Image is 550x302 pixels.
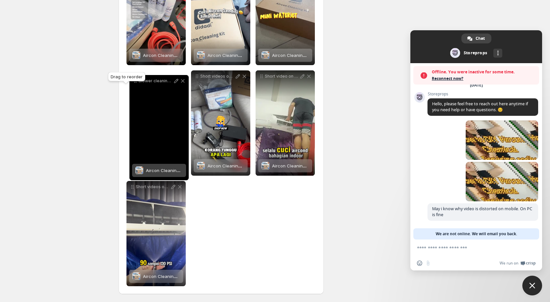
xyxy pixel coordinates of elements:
div: Short videos on Customers DIYAircon Cleaning kit setAircon Cleaning kit set [191,70,250,176]
textarea: Compose your message... [417,245,521,251]
div: More channels [493,49,502,58]
span: Insert an emoji [417,261,422,266]
p: Short videos on Customers DIY [200,74,234,79]
div: Close chat [522,276,542,295]
span: May i know why video is distorted on mobile. On PC is fine [432,206,532,217]
img: Aircon Cleaning kit set [132,51,140,59]
span: Aircon Cleaning kit set [207,53,254,58]
span: Offline. You were inactive for some time. [432,69,536,75]
div: Chat [461,34,491,43]
p: Blower cleaning video [139,78,173,84]
div: Short videos on Customers DIYAircon Cleaning kit setAircon Cleaning kit set [126,181,186,286]
img: Aircon Cleaning kit set [197,162,205,170]
div: Short video on Customer doing DIYAircon Cleaning kit setAircon Cleaning kit set [256,70,315,176]
span: Aircon Cleaning kit set [143,274,190,279]
span: Aircon Cleaning kit set [143,53,190,58]
img: Aircon Cleaning kit set [261,162,269,170]
span: Storeprops [427,92,538,96]
span: We are not online. We will email you back. [436,228,517,239]
a: We run onCrisp [500,261,536,266]
span: Aircon Cleaning kit set [272,53,319,58]
div: [DATE] [470,83,483,87]
img: Aircon Cleaning kit set [261,51,269,59]
span: Crisp [526,261,536,266]
p: Short videos on Customers DIY [136,184,170,189]
span: Reconnect now? [432,75,536,82]
span: Aircon Cleaning kit set [272,163,319,168]
span: Chat [476,34,485,43]
img: Aircon Cleaning kit set [197,51,205,59]
span: We run on [500,261,518,266]
span: Aircon Cleaning kit set [146,168,193,173]
span: Hello, please feel free to reach out here anytime if you need help or have questions. 😊 [432,101,528,113]
p: Short video on Customer doing DIY [265,74,299,79]
div: Blower cleaning videoAircon Cleaning kit setAircon Cleaning kit set [129,75,189,180]
img: Aircon Cleaning kit set [132,272,140,280]
img: Aircon Cleaning kit set [135,166,143,174]
span: Aircon Cleaning kit set [207,163,254,168]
